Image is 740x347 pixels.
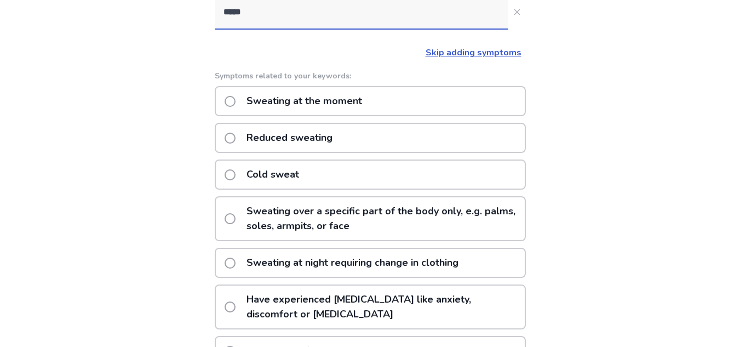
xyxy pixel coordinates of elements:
button: Close [508,3,526,21]
p: Symptoms related to your keywords: [215,70,526,82]
p: Reduced sweating [240,124,339,152]
a: Skip adding symptoms [426,47,521,59]
p: Sweating over a specific part of the body only, e.g. palms, soles, armpits, or face [240,197,525,240]
p: Cold sweat [240,161,306,189]
p: Sweating at the moment [240,87,369,115]
p: Sweating at night requiring change in clothing [240,249,465,277]
p: Have experienced [MEDICAL_DATA] like anxiety, discomfort or [MEDICAL_DATA] [240,286,525,328]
